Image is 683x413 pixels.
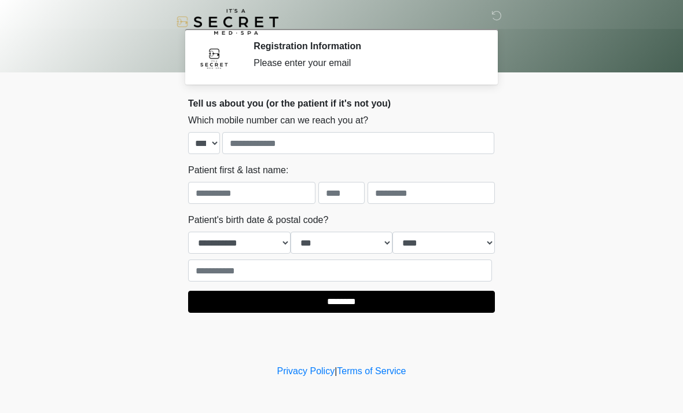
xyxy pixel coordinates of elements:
[277,366,335,376] a: Privacy Policy
[254,41,478,52] h2: Registration Information
[188,114,368,127] label: Which mobile number can we reach you at?
[188,98,495,109] h2: Tell us about you (or the patient if it's not you)
[335,366,337,376] a: |
[197,41,232,75] img: Agent Avatar
[177,9,278,35] img: It's A Secret Med Spa Logo
[188,213,328,227] label: Patient's birth date & postal code?
[337,366,406,376] a: Terms of Service
[188,163,288,177] label: Patient first & last name:
[254,56,478,70] div: Please enter your email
